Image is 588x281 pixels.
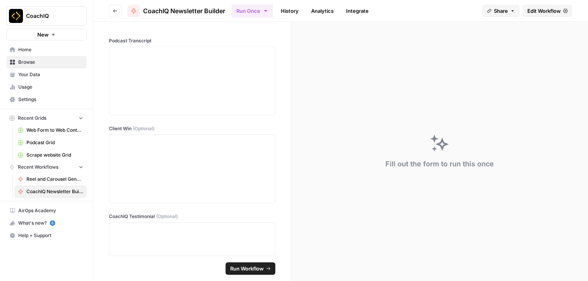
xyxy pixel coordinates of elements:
[6,68,87,81] a: Your Data
[6,56,87,68] a: Browse
[9,9,23,23] img: CoachIQ Logo
[494,7,508,15] span: Share
[14,185,87,198] a: CoachIQ Newsletter Builder
[128,5,225,17] a: CoachIQ Newsletter Builder
[26,176,83,183] span: Reel and Carousel Generator
[143,6,225,16] span: CoachIQ Newsletter Builder
[226,262,275,275] button: Run Workflow
[109,125,275,132] label: Client Win
[18,207,83,214] span: AirOps Academy
[6,161,87,173] button: Recent Workflows
[523,5,572,17] a: Edit Workflow
[14,124,87,136] a: Web Form to Web Content Grid
[6,93,87,106] a: Settings
[50,220,55,226] a: 5
[109,37,275,44] label: Podcast Transcript
[6,44,87,56] a: Home
[26,127,83,134] span: Web Form to Web Content Grid
[6,204,87,217] a: AirOps Academy
[6,217,87,229] button: What's new? 5
[482,5,520,17] button: Share
[6,29,87,40] button: New
[156,213,178,220] span: (Optional)
[231,4,273,17] button: Run Once
[6,112,87,124] button: Recent Grids
[6,6,87,26] button: Workspace: CoachIQ
[26,12,73,20] span: CoachIQ
[14,173,87,185] a: Reel and Carousel Generator
[306,5,338,17] a: Analytics
[14,136,87,149] a: Podcast Grid
[18,96,83,103] span: Settings
[37,31,49,38] span: New
[18,232,83,239] span: Help + Support
[18,71,83,78] span: Your Data
[14,149,87,161] a: Scrape website Grid
[18,59,83,66] span: Browse
[6,81,87,93] a: Usage
[276,5,303,17] a: History
[109,213,275,220] label: CoachIQ Testimonial
[26,139,83,146] span: Podcast Grid
[341,5,373,17] a: Integrate
[18,164,58,171] span: Recent Workflows
[18,46,83,53] span: Home
[6,229,87,242] button: Help + Support
[18,115,46,122] span: Recent Grids
[230,265,264,272] span: Run Workflow
[26,152,83,159] span: Scrape website Grid
[51,221,53,225] text: 5
[7,217,86,229] div: What's new?
[385,159,494,169] div: Fill out the form to run this once
[527,7,561,15] span: Edit Workflow
[18,84,83,91] span: Usage
[133,125,154,132] span: (Optional)
[26,188,83,195] span: CoachIQ Newsletter Builder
